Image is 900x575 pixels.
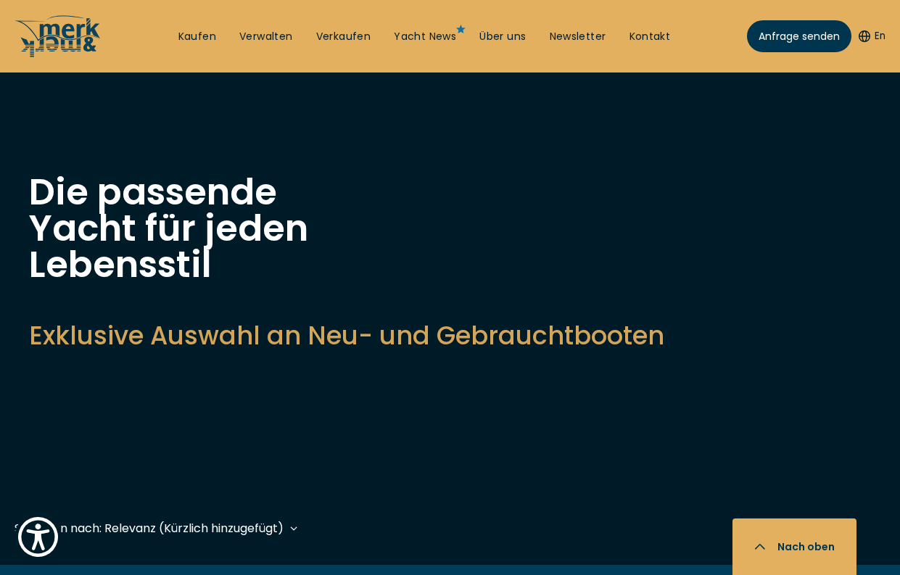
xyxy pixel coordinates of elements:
button: Nach oben [732,518,856,575]
h2: Exklusive Auswahl an Neu- und Gebrauchtbooten [29,318,871,353]
a: Anfrage senden [747,20,851,52]
a: Yacht News [394,30,456,44]
a: Verkaufen [316,30,371,44]
div: Sortieren nach: Relevanz (Kürzlich hinzugefügt) [15,519,284,537]
a: Newsletter [550,30,606,44]
a: Über uns [479,30,526,44]
a: Kontakt [629,30,671,44]
h1: Die passende Yacht für jeden Lebensstil [29,174,319,283]
span: Anfrage senden [759,29,840,44]
a: Kaufen [178,30,216,44]
a: Verwalten [239,30,293,44]
button: En [859,29,885,44]
button: Show Accessibility Preferences [15,513,62,560]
